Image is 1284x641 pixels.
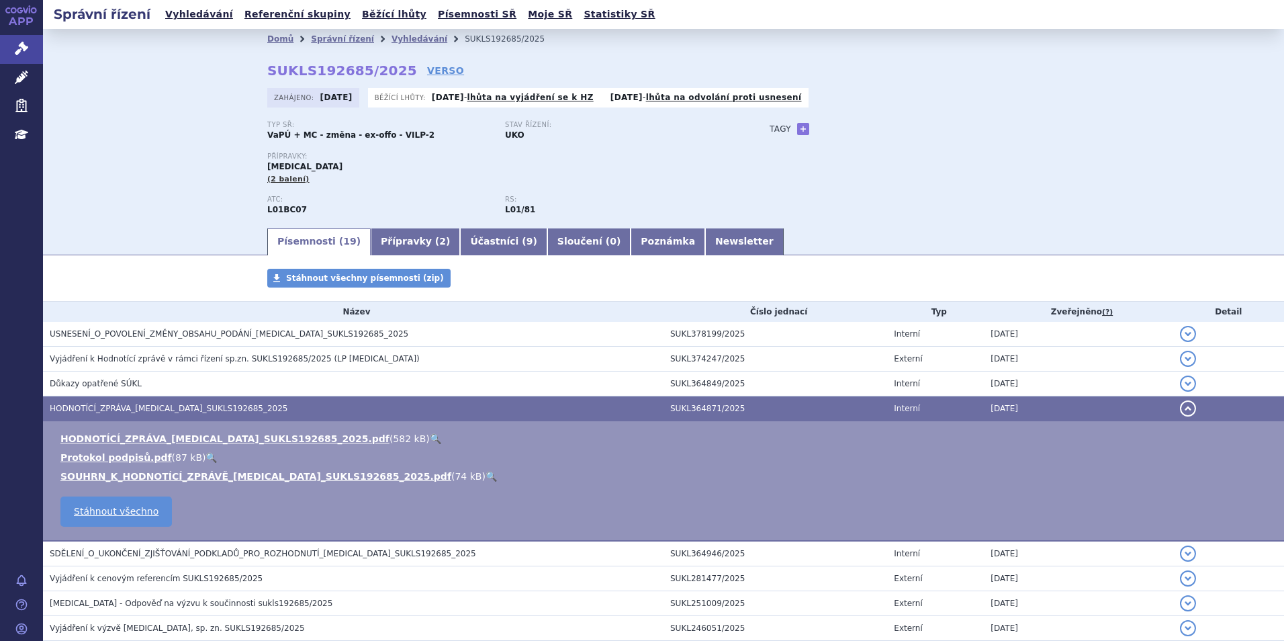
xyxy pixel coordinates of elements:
span: Externí [894,574,922,583]
span: Vyjádření k cenovým referencím SUKLS192685/2025 [50,574,263,583]
span: 582 kB [393,433,426,444]
td: [DATE] [984,616,1173,641]
span: Externí [894,624,922,633]
a: Stáhnout všechno [60,497,172,527]
h2: Správní řízení [43,5,161,24]
span: HODNOTÍCÍ_ZPRÁVA_ONUREG_SUKLS192685_2025 [50,404,288,413]
a: Moje SŘ [524,5,576,24]
p: ATC: [267,196,492,204]
a: Statistiky SŘ [580,5,659,24]
li: ( ) [60,432,1271,445]
a: 🔍 [205,452,217,463]
td: [DATE] [984,591,1173,616]
p: RS: [505,196,729,204]
button: detail [1180,546,1196,562]
span: Vyjádření k výzvě ONUREG, sp. zn. SUKLS192685/2025 [50,624,305,633]
strong: UKO [505,130,524,140]
th: Typ [887,302,984,322]
button: detail [1180,376,1196,392]
td: [DATE] [984,372,1173,396]
p: - [432,92,594,103]
td: SUKL364871/2025 [663,396,887,421]
span: Stáhnout všechny písemnosti (zip) [286,273,444,283]
td: SUKL251009/2025 [663,591,887,616]
button: detail [1180,400,1196,417]
a: HODNOTÍCÍ_ZPRÁVA_[MEDICAL_DATA]_SUKLS192685_2025.pdf [60,433,389,444]
a: Referenční skupiny [240,5,355,24]
button: detail [1180,595,1196,611]
a: Vyhledávání [392,34,447,44]
th: Název [43,302,663,322]
p: Stav řízení: [505,121,729,129]
button: detail [1180,620,1196,636]
button: detail [1180,326,1196,342]
span: Interní [894,329,920,339]
td: SUKL364946/2025 [663,541,887,566]
span: 19 [343,236,356,247]
td: SUKL364849/2025 [663,372,887,396]
span: Externí [894,354,922,364]
th: Detail [1173,302,1284,322]
p: Přípravky: [267,153,743,161]
td: [DATE] [984,396,1173,421]
a: 🔍 [486,471,497,482]
a: 🔍 [430,433,441,444]
td: SUKL246051/2025 [663,616,887,641]
span: Vyjádření k Hodnotící zprávě v rámci řízení sp.zn. SUKLS192685/2025 (LP Onureg) [50,354,420,364]
span: Interní [894,379,920,388]
td: SUKL281477/2025 [663,566,887,591]
p: Typ SŘ: [267,121,492,129]
span: ONUREG - Odpověď na výzvu k součinnosti sukls192685/2025 [50,599,332,608]
th: Zveřejněno [984,302,1173,322]
td: [DATE] [984,566,1173,591]
span: Interní [894,549,920,558]
a: Newsletter [705,228,784,255]
a: Běžící lhůty [358,5,430,24]
a: Písemnosti (19) [267,228,371,255]
th: Číslo jednací [663,302,887,322]
a: Protokol podpisů.pdf [60,452,172,463]
span: Důkazy opatřené SÚKL [50,379,142,388]
span: Běžící lhůty: [375,92,428,103]
td: SUKL374247/2025 [663,347,887,372]
li: SUKLS192685/2025 [465,29,562,49]
a: Sloučení (0) [547,228,631,255]
span: 74 kB [455,471,481,482]
span: 87 kB [175,452,202,463]
span: (2 balení) [267,175,310,183]
td: [DATE] [984,347,1173,372]
a: lhůta na vyjádření se k HZ [467,93,594,102]
span: 9 [526,236,533,247]
a: + [797,123,809,135]
span: 2 [439,236,446,247]
strong: [DATE] [320,93,353,102]
strong: VaPÚ + MC - změna - ex-offo - VILP-2 [267,130,434,140]
span: Interní [894,404,920,413]
span: Zahájeno: [274,92,316,103]
a: Účastníci (9) [460,228,547,255]
span: Externí [894,599,922,608]
a: Domů [267,34,293,44]
li: ( ) [60,451,1271,464]
td: [DATE] [984,541,1173,566]
p: - [610,92,802,103]
a: Vyhledávání [161,5,237,24]
span: [MEDICAL_DATA] [267,162,342,171]
h3: Tagy [770,121,791,137]
strong: SUKLS192685/2025 [267,62,417,79]
abbr: (?) [1102,308,1113,317]
a: lhůta na odvolání proti usnesení [646,93,802,102]
strong: [DATE] [432,93,464,102]
span: SDĚLENÍ_O_UKONČENÍ_ZJIŠŤOVÁNÍ_PODKLADŮ_PRO_ROZHODNUTÍ_ONUREG_SUKLS192685_2025 [50,549,476,558]
span: USNESENÍ_O_POVOLENÍ_ZMĚNY_OBSAHU_PODÁNÍ_ONUREG_SUKLS192685_2025 [50,329,408,339]
a: Stáhnout všechny písemnosti (zip) [267,269,451,288]
li: ( ) [60,470,1271,483]
a: Přípravky (2) [371,228,460,255]
td: SUKL378199/2025 [663,322,887,347]
a: Poznámka [631,228,705,255]
a: Správní řízení [311,34,374,44]
strong: AZACITIDIN [267,205,307,214]
td: [DATE] [984,322,1173,347]
button: detail [1180,570,1196,587]
span: 0 [610,236,616,247]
